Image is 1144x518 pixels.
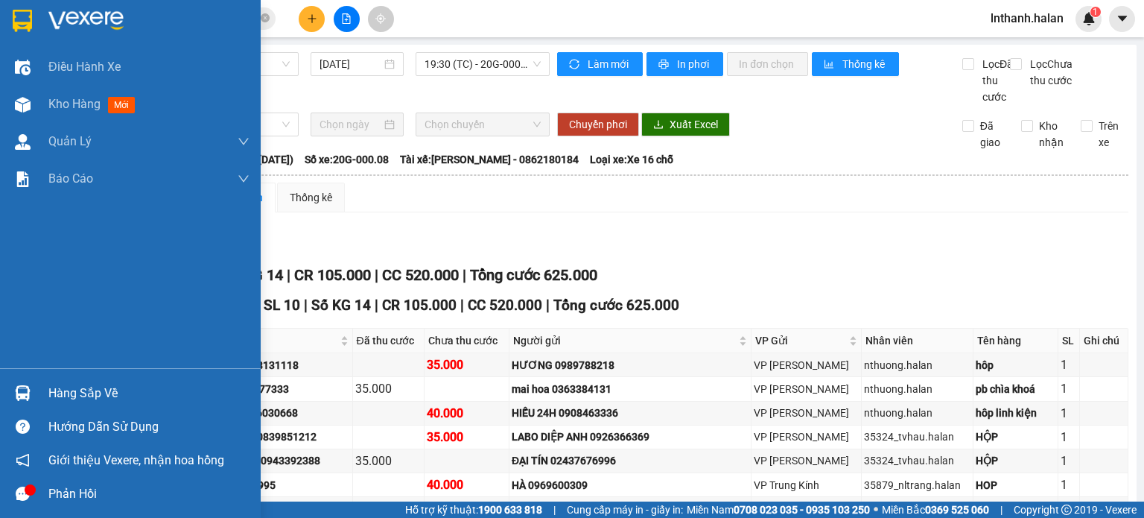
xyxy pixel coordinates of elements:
span: CR 105.000 [382,297,457,314]
span: mới [108,97,135,113]
button: printerIn phơi [646,52,723,76]
div: Thống kê [290,189,332,206]
div: 35324_tvhau.halan [864,429,970,445]
div: NGA số đúng 0943392388 [197,452,349,469]
div: 35.000 [355,379,422,398]
div: NK BẢO MAI 0839851212 [197,429,349,445]
span: Báo cáo [48,169,93,188]
div: HƯƠNG 0989788218 [512,357,749,373]
span: Tổng cước 625.000 [553,297,679,314]
div: NAM HÀ 0986030668 [197,405,349,421]
div: nthuong.halan [864,405,970,421]
div: nthuong.halan [864,357,970,373]
span: Chọn chuyến [425,113,541,136]
span: close-circle [261,13,270,22]
button: bar-chartThống kê [812,52,899,76]
div: 35.000 [427,428,506,446]
div: 1 [1061,404,1078,423]
span: | [463,266,466,284]
span: caret-down [1116,12,1129,25]
span: Kho hàng [48,97,101,111]
span: CR 105.000 [294,266,371,284]
span: sync [569,59,582,71]
div: VP [PERSON_NAME] [754,381,859,397]
div: HỘP [976,452,1055,469]
div: Hướng dẫn sử dụng [48,416,250,438]
strong: 1900 633 818 [478,504,542,516]
div: HOP [976,477,1055,493]
div: 40.000 [427,476,506,494]
span: Miền Nam [687,502,870,518]
div: linh 0865620222 [512,501,749,517]
div: 35879_nvnam.halan [864,501,970,517]
span: down [238,173,250,185]
button: aim [368,6,394,32]
span: VP Gửi [755,332,846,349]
div: 1 [1061,476,1078,494]
span: In phơi [677,56,711,72]
div: nthuong.halan [864,381,970,397]
span: Lọc Đã thu cước [976,56,1015,105]
div: 1 [1061,499,1078,518]
div: 1 [1061,428,1078,446]
span: aim [375,13,386,24]
div: chú kế 0915077333 [197,381,349,397]
button: downloadXuất Excel [641,113,730,136]
div: LABO DIỆP ANH 0926366369 [512,429,749,445]
div: 35.000 [355,452,422,470]
div: VP [PERSON_NAME] [754,429,859,445]
div: HÀ 0969600309 [512,477,749,493]
span: 1 [1093,7,1098,17]
button: syncLàm mới [557,52,643,76]
img: warehouse-icon [15,97,31,113]
div: linh 0865620222 [197,501,349,517]
span: Xuất Excel [670,116,718,133]
span: notification [16,453,30,467]
div: XE MÁY VISION [976,501,1055,517]
span: Thống kê [842,56,887,72]
div: pb chìa khoá [976,381,1055,397]
span: Số KG 14 [311,297,371,314]
div: Hàng sắp về [48,382,250,405]
span: lnthanh.halan [979,9,1075,28]
img: warehouse-icon [15,60,31,75]
span: SL 10 [264,297,300,314]
td: VP Nguyễn Trãi [751,449,862,473]
button: plus [299,6,325,32]
span: Hỗ trợ kỹ thuật: [405,502,542,518]
img: icon-new-feature [1082,12,1096,25]
span: | [287,266,290,284]
div: VP [PERSON_NAME] [754,357,859,373]
span: Tài xế: [PERSON_NAME] - 0862180184 [400,151,579,168]
span: Đã giao [974,118,1011,151]
div: CƯƠNG 0988131118 [197,357,349,373]
span: | [546,297,550,314]
span: question-circle [16,420,30,434]
span: Lọc Chưa thu cước [1024,56,1081,89]
img: warehouse-icon [15,134,31,150]
div: CHI 0979581995 [197,477,349,493]
div: 35.000 [427,356,506,374]
div: 35879_nltrang.halan [864,477,970,493]
span: Làm mới [588,56,631,72]
th: Nhân viên [862,329,973,353]
span: Người gửi [513,332,736,349]
button: file-add [334,6,360,32]
span: Loại xe: Xe 16 chỗ [590,151,673,168]
span: Số xe: 20G-000.08 [305,151,389,168]
th: Tên hàng [973,329,1058,353]
span: plus [307,13,317,24]
span: CC 520.000 [382,266,459,284]
td: VP Trung Kính [751,473,862,497]
th: Đã thu cước [353,329,425,353]
td: VP Nguyễn Trãi [751,353,862,377]
span: bar-chart [824,59,836,71]
span: 19:30 (TC) - 20G-000.08 [425,53,541,75]
span: | [304,297,308,314]
div: 1 [1061,452,1078,470]
input: 15/08/2025 [320,56,381,72]
td: VP Nguyễn Trãi [751,377,862,401]
span: printer [658,59,671,71]
span: Kho nhận [1033,118,1070,151]
div: mai hoa 0363384131 [512,381,749,397]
